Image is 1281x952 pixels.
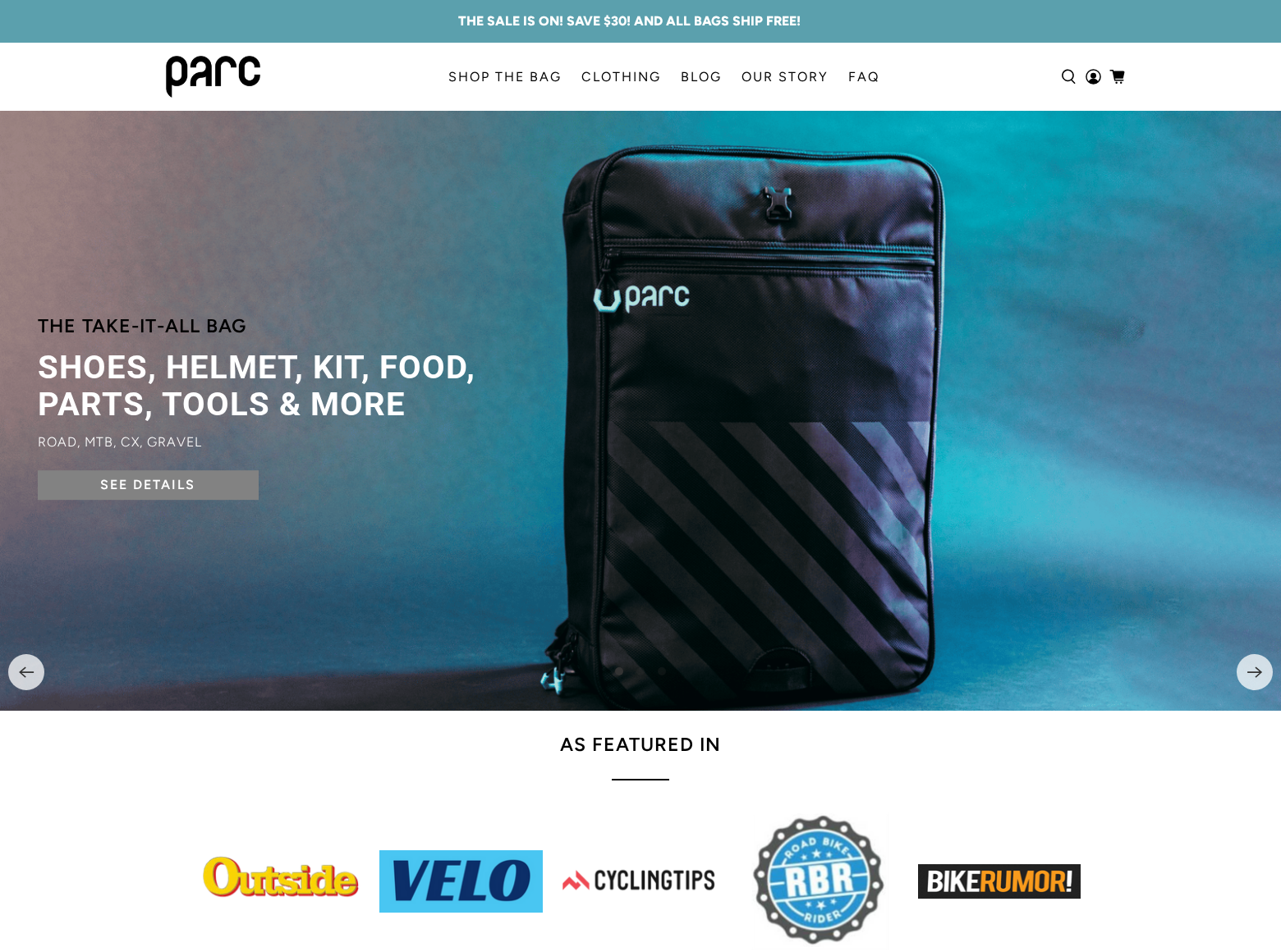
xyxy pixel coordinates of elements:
[438,54,572,100] a: SHOP THE BAG
[438,43,889,111] nav: main navigation
[38,470,259,500] a: SEE DETAILS
[38,434,491,451] p: ROAD, MTB, CX, GRAVEL
[572,54,671,100] a: CLOTHING
[38,349,491,423] span: SHOES, HELMET, KIT, FOOD, PARTS, TOOLS & MORE
[166,56,260,98] img: parc bag logo
[918,864,1081,899] img: Bike Rumor website logo linked to Parc cycling gear bag article feature
[38,312,491,341] h4: The take-it-all bag
[732,54,838,100] a: OUR STORY
[8,654,44,690] button: Previous
[636,667,645,675] li: Page dot 2
[200,850,363,913] img: Outside magazine logo linked to Parc cycling gear bag review on Outside magazine website.
[658,667,666,675] li: Page dot 3
[560,730,721,759] h4: As featured in
[615,667,623,675] li: Page dot 1
[379,850,542,913] img: Velo cycling website logo linked to Parc cycling gear bag review on Velo magazine website.
[838,54,889,100] a: FAQ
[1237,654,1273,690] button: Next
[671,54,732,100] a: BLOG
[559,850,722,913] img: CyclingTips logo linked to Parc cycling gear bag review on Cyclingtips magazine website.
[458,11,801,31] a: THE SALE IS ON! SAVE $30! AND ALL BAGS SHIP FREE!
